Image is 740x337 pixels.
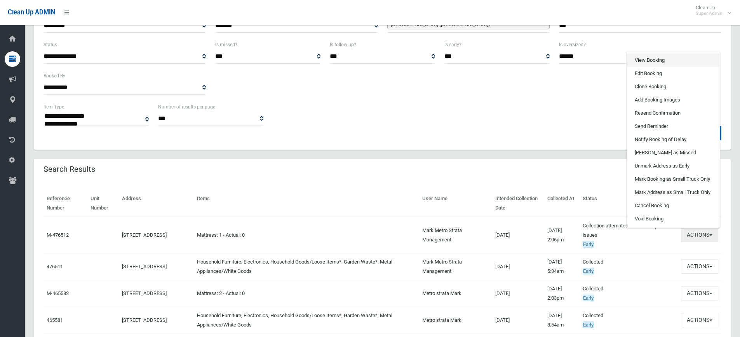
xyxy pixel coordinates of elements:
[583,268,594,274] span: Early
[122,232,167,238] a: [STREET_ADDRESS]
[122,264,167,269] a: [STREET_ADDRESS]
[627,80,719,93] a: Clone Booking
[44,190,87,217] th: Reference Number
[583,295,594,301] span: Early
[122,290,167,296] a: [STREET_ADDRESS]
[583,321,594,328] span: Early
[580,190,678,217] th: Status
[627,133,719,146] a: Notify Booking of Delay
[34,162,104,177] header: Search Results
[492,253,544,280] td: [DATE]
[419,307,493,334] td: Metro strata Mark
[627,212,719,225] a: Void Booking
[330,40,356,49] label: Is follow up?
[8,9,55,16] span: Clean Up ADMIN
[627,146,719,159] a: [PERSON_NAME] as Missed
[47,232,69,238] a: M-476512
[44,72,65,80] label: Booked By
[119,190,193,217] th: Address
[194,190,419,217] th: Items
[44,103,64,111] label: Item Type
[87,190,119,217] th: Unit Number
[544,190,580,217] th: Collected At
[692,5,730,16] span: Clean Up
[681,313,718,327] button: Actions
[544,253,580,280] td: [DATE] 5:34am
[194,307,419,334] td: Household Furniture, Electronics, Household Goods/Loose Items*, Garden Waste*, Metal Appliances/W...
[681,259,718,274] button: Actions
[44,40,57,49] label: Status
[681,286,718,300] button: Actions
[627,199,719,212] a: Cancel Booking
[122,317,167,323] a: [STREET_ADDRESS]
[627,159,719,173] a: Unmark Address as Early
[492,280,544,307] td: [DATE]
[419,217,493,253] td: Mark Metro Strata Management
[627,120,719,133] a: Send Reminder
[194,253,419,280] td: Household Furniture, Electronics, Household Goods/Loose Items*, Garden Waste*, Metal Appliances/W...
[419,253,493,280] td: Mark Metro Strata Management
[158,103,215,111] label: Number of results per page
[580,253,678,280] td: Collected
[580,307,678,334] td: Collected
[492,217,544,253] td: [DATE]
[47,264,63,269] a: 476511
[194,217,419,253] td: Mattress: 1 - Actual: 0
[627,186,719,199] a: Mark Address as Small Truck Only
[627,93,719,107] a: Add Booking Images
[627,67,719,80] a: Edit Booking
[696,10,723,16] small: Super Admin
[583,241,594,248] span: Early
[580,217,678,253] td: Collection attempted but driver reported issues
[544,217,580,253] td: [DATE] 2:06pm
[419,190,493,217] th: User Name
[47,290,69,296] a: M-465582
[215,40,237,49] label: Is missed?
[47,317,63,323] a: 465581
[492,190,544,217] th: Intended Collection Date
[492,307,544,334] td: [DATE]
[419,280,493,307] td: Metro strata Mark
[194,280,419,307] td: Mattress: 2 - Actual: 0
[681,228,718,242] button: Actions
[544,280,580,307] td: [DATE] 2:03pm
[627,54,719,67] a: View Booking
[627,107,719,120] a: Resend Confirmation
[444,40,461,49] label: Is early?
[544,307,580,334] td: [DATE] 8:54am
[559,40,586,49] label: Is oversized?
[580,280,678,307] td: Collected
[627,173,719,186] a: Mark Booking as Small Truck Only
